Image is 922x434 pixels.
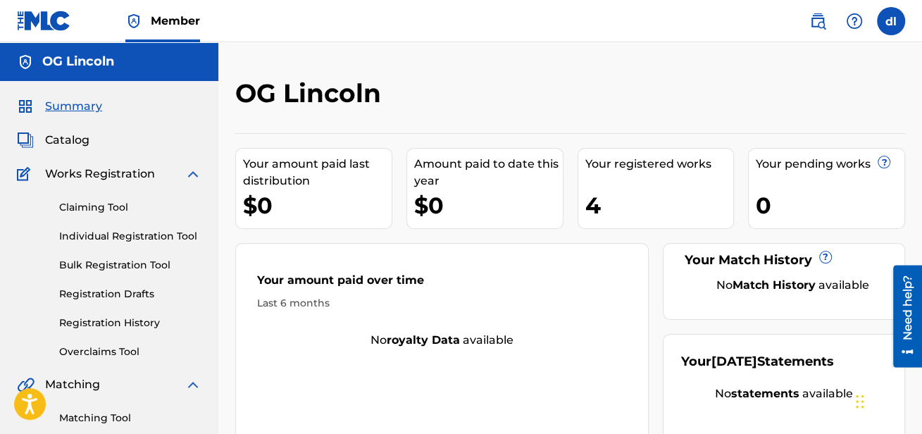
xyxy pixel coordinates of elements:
[883,265,922,367] iframe: Resource Center
[387,333,460,347] strong: royalty data
[17,11,71,31] img: MLC Logo
[59,287,201,302] a: Registration Drafts
[185,166,201,182] img: expand
[756,156,904,173] div: Your pending works
[235,77,388,109] h2: OG Lincoln
[59,316,201,330] a: Registration History
[878,156,890,168] span: ?
[856,380,864,423] div: Drag
[17,98,34,115] img: Summary
[59,345,201,359] a: Overclaims Tool
[681,352,834,371] div: Your Statements
[877,7,905,35] div: User Menu
[733,278,816,292] strong: Match History
[840,7,868,35] div: Help
[681,385,887,402] div: No available
[243,190,392,221] div: $0
[17,166,35,182] img: Works Registration
[681,251,887,270] div: Your Match History
[699,277,887,294] div: No available
[42,54,114,70] h5: OG Lincoln
[809,13,826,30] img: search
[414,156,563,190] div: Amount paid to date this year
[15,10,35,75] div: Need help?
[17,132,89,149] a: CatalogCatalog
[45,98,102,115] span: Summary
[17,376,35,393] img: Matching
[125,13,142,30] img: Top Rightsholder
[820,252,831,263] span: ?
[59,258,201,273] a: Bulk Registration Tool
[243,156,392,190] div: Your amount paid last distribution
[45,166,155,182] span: Works Registration
[17,54,34,70] img: Accounts
[59,229,201,244] a: Individual Registration Tool
[45,376,100,393] span: Matching
[852,366,922,434] iframe: Chat Widget
[414,190,563,221] div: $0
[846,13,863,30] img: help
[17,98,102,115] a: SummarySummary
[731,387,799,400] strong: statements
[585,156,734,173] div: Your registered works
[257,296,627,311] div: Last 6 months
[585,190,734,221] div: 4
[17,132,34,149] img: Catalog
[756,190,904,221] div: 0
[185,376,201,393] img: expand
[804,7,832,35] a: Public Search
[59,200,201,215] a: Claiming Tool
[59,411,201,426] a: Matching Tool
[711,354,757,369] span: [DATE]
[236,332,648,349] div: No available
[257,272,627,296] div: Your amount paid over time
[45,132,89,149] span: Catalog
[151,13,200,29] span: Member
